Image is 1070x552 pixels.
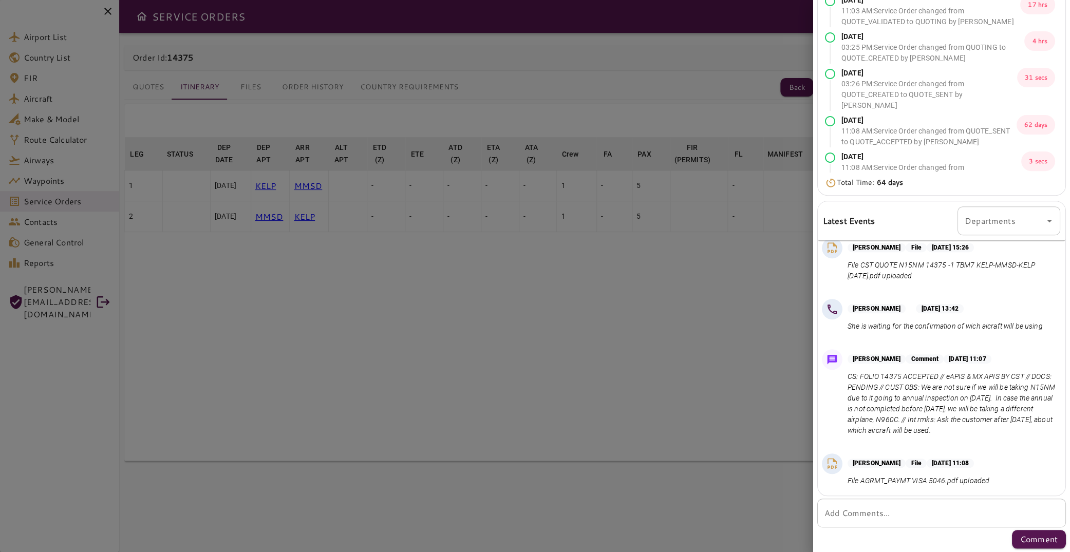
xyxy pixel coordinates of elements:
button: Comment [1012,530,1066,548]
p: [PERSON_NAME] [848,304,906,313]
p: Comment [906,354,944,364]
p: Comment [1020,533,1058,545]
p: CS: FOLIO 14375 ACCEPTED // eAPIS & MX APIS BY CST // DOCS: PENDING // CUST OBS: We are not sure ... [848,371,1056,436]
p: 62 days [1017,115,1055,135]
p: [DATE] [841,151,1021,162]
p: [DATE] 13:42 [916,304,963,313]
p: [PERSON_NAME] [848,354,906,364]
img: PDF File [824,456,840,471]
p: [PERSON_NAME] [848,243,906,252]
p: [PERSON_NAME] [848,459,906,468]
p: [DATE] 11:07 [944,354,991,364]
p: [DATE] [841,68,1017,79]
p: 4 hrs [1024,31,1055,51]
p: 11:03 AM : Service Order changed from QUOTE_VALIDATED to QUOTING by [PERSON_NAME] [841,6,1020,27]
button: Open [1042,214,1057,228]
p: Total Time: [837,177,904,188]
h6: Latest Events [823,214,875,227]
p: 11:08 AM : Service Order changed from QUOTE_SENT to QUOTE_ACCEPTED by [PERSON_NAME] [841,126,1017,147]
img: Message Icon [825,352,839,367]
p: [DATE] [841,115,1017,126]
p: [DATE] 11:08 [927,459,974,468]
p: 03:26 PM : Service Order changed from QUOTE_CREATED to QUOTE_SENT by [PERSON_NAME] [841,79,1017,111]
p: She is waiting for the confirmation of wich aicraft will be using [848,321,1043,332]
p: 11:08 AM : Service Order changed from QUOTE_ACCEPTED to AWAITING_ASSIGNMENT by [PERSON_NAME] [841,162,1021,195]
p: File CST QUOTE N15NM 14375 -1 TBM7 KELP-MMSD-KELP [DATE].pdf uploaded [848,260,1056,281]
p: [DATE] [841,31,1024,42]
img: Timer Icon [825,178,837,188]
p: 03:25 PM : Service Order changed from QUOTING to QUOTE_CREATED by [PERSON_NAME] [841,42,1024,64]
p: 31 secs [1017,68,1055,87]
p: File AGRMT_PAYMT VISA 5046.pdf uploaded [848,475,989,486]
img: PDF File [824,240,840,256]
b: 64 days [877,177,904,187]
p: 3 secs [1021,151,1055,171]
p: File [906,243,926,252]
p: [DATE] 15:26 [927,243,974,252]
p: File [906,459,926,468]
